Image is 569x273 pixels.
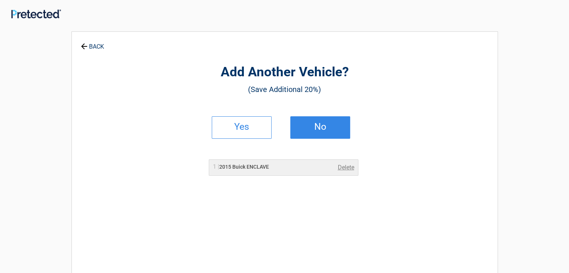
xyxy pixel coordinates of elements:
img: Main Logo [11,9,61,18]
h2: Yes [220,124,264,129]
h2: Add Another Vehicle? [113,64,456,81]
a: Delete [338,163,354,172]
h2: No [298,124,342,129]
a: BACK [79,37,105,50]
h3: (Save Additional 20%) [113,83,456,96]
span: 1 | [213,163,219,170]
h2: 2015 Buick ENCLAVE [213,163,269,171]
